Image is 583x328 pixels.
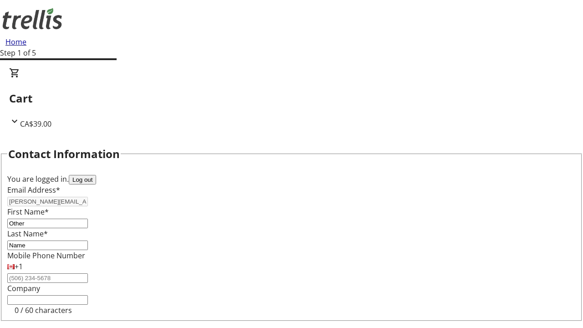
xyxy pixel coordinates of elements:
[7,283,40,293] label: Company
[7,207,49,217] label: First Name*
[8,146,120,162] h2: Contact Information
[9,67,574,129] div: CartCA$39.00
[7,185,60,195] label: Email Address*
[7,229,48,239] label: Last Name*
[9,90,574,107] h2: Cart
[20,119,51,129] span: CA$39.00
[15,305,72,315] tr-character-limit: 0 / 60 characters
[7,273,88,283] input: (506) 234-5678
[7,251,85,261] label: Mobile Phone Number
[7,174,576,184] div: You are logged in.
[69,175,96,184] button: Log out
